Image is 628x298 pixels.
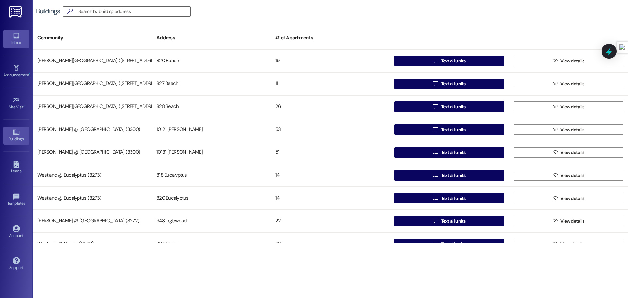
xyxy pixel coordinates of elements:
[394,56,504,66] button: Text all units
[25,200,26,205] span: •
[152,237,271,251] div: 200 Queen
[3,255,29,273] a: Support
[433,127,438,132] i: 
[560,58,584,64] span: View details
[514,170,623,181] button: View details
[3,223,29,241] a: Account
[560,126,584,133] span: View details
[560,195,584,202] span: View details
[560,103,584,110] span: View details
[514,124,623,135] button: View details
[271,77,390,90] div: 11
[553,219,558,224] i: 
[271,30,390,46] div: # of Apartments
[394,147,504,158] button: Text all units
[553,127,558,132] i: 
[3,30,29,48] a: Inbox
[152,30,271,46] div: Address
[394,79,504,89] button: Text all units
[33,77,152,90] div: [PERSON_NAME][GEOGRAPHIC_DATA] ([STREET_ADDRESS]) (3275)
[433,150,438,155] i: 
[441,172,466,179] span: Text all units
[514,193,623,203] button: View details
[433,196,438,201] i: 
[441,103,466,110] span: Text all units
[152,146,271,159] div: 10131 [PERSON_NAME]
[3,159,29,176] a: Leads
[553,196,558,201] i: 
[152,77,271,90] div: 827 Beach
[433,173,438,178] i: 
[33,215,152,228] div: [PERSON_NAME] @ [GEOGRAPHIC_DATA] (3272)
[514,216,623,226] button: View details
[271,169,390,182] div: 14
[560,149,584,156] span: View details
[271,54,390,67] div: 19
[441,195,466,202] span: Text all units
[514,101,623,112] button: View details
[33,54,152,67] div: [PERSON_NAME][GEOGRAPHIC_DATA] ([STREET_ADDRESS]) (3392)
[394,193,504,203] button: Text all units
[24,104,25,108] span: •
[553,241,558,247] i: 
[3,127,29,144] a: Buildings
[3,95,29,112] a: Site Visit •
[553,150,558,155] i: 
[553,104,558,109] i: 
[560,80,584,87] span: View details
[3,191,29,209] a: Templates •
[441,241,466,248] span: Text all units
[433,81,438,86] i: 
[271,100,390,113] div: 26
[78,7,190,16] input: Search by building address
[33,123,152,136] div: [PERSON_NAME] @ [GEOGRAPHIC_DATA] (3300)
[441,126,466,133] span: Text all units
[9,6,23,18] img: ResiDesk Logo
[433,104,438,109] i: 
[560,241,584,248] span: View details
[441,218,466,225] span: Text all units
[271,123,390,136] div: 53
[152,123,271,136] div: 10121 [PERSON_NAME]
[560,218,584,225] span: View details
[433,241,438,247] i: 
[271,215,390,228] div: 22
[394,216,504,226] button: Text all units
[394,239,504,249] button: Text all units
[271,237,390,251] div: 62
[394,124,504,135] button: Text all units
[394,101,504,112] button: Text all units
[560,172,584,179] span: View details
[394,170,504,181] button: Text all units
[514,79,623,89] button: View details
[33,237,152,251] div: Westland @ Queen (3266)
[433,58,438,63] i: 
[441,149,466,156] span: Text all units
[514,239,623,249] button: View details
[33,30,152,46] div: Community
[441,58,466,64] span: Text all units
[514,147,623,158] button: View details
[271,146,390,159] div: 51
[33,192,152,205] div: Westland @ Eucalyptus (3273)
[514,56,623,66] button: View details
[441,80,466,87] span: Text all units
[29,72,30,76] span: •
[33,169,152,182] div: Westland @ Eucalyptus (3273)
[553,58,558,63] i: 
[433,219,438,224] i: 
[152,169,271,182] div: 818 Eucalyptus
[152,100,271,113] div: 828 Beach
[65,8,75,15] i: 
[36,8,60,15] div: Buildings
[33,100,152,113] div: [PERSON_NAME][GEOGRAPHIC_DATA] ([STREET_ADDRESS]) (3280)
[33,146,152,159] div: [PERSON_NAME] @ [GEOGRAPHIC_DATA] (3300)
[553,81,558,86] i: 
[152,54,271,67] div: 820 Beach
[553,173,558,178] i: 
[271,192,390,205] div: 14
[152,192,271,205] div: 820 Eucalyptus
[152,215,271,228] div: 948 Inglewood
